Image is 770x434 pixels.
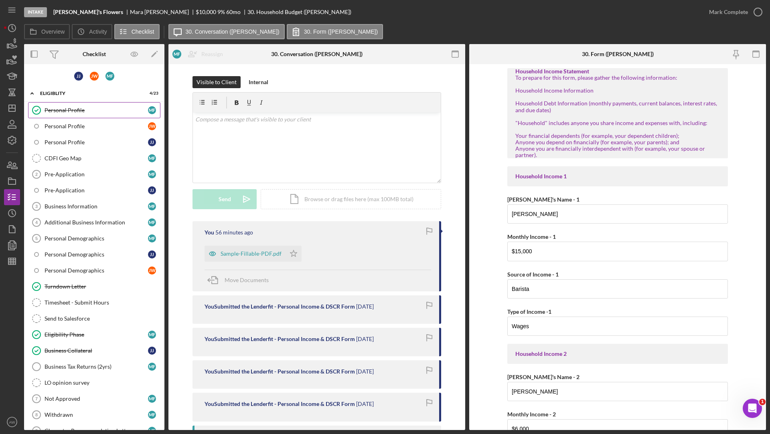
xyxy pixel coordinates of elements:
tspan: 5 [35,236,38,241]
div: M F [172,50,181,59]
label: [PERSON_NAME]'s Name - 1 [507,196,580,203]
tspan: 9 [35,428,38,433]
button: Move Documents [205,270,277,290]
div: J J [148,347,156,355]
div: 30. Form ([PERSON_NAME]) [582,51,654,57]
div: 30. Household Budget ([PERSON_NAME]) [247,9,351,15]
button: 30. Conversation ([PERSON_NAME]) [168,24,285,39]
div: Personal Demographics [45,235,148,242]
time: 2025-10-08 19:25 [356,303,374,310]
a: Business CollateralJJ [28,343,160,359]
div: Sample-Fillable-PDF.pdf [221,250,282,257]
div: Business Collateral [45,347,148,354]
a: Eligibility PhaseMF [28,327,160,343]
div: M F [148,154,156,162]
div: M F [148,363,156,371]
div: Additional Business Information [45,219,148,226]
a: 4Additional Business InformationMF [28,214,160,230]
button: AW [4,414,20,430]
button: 30. Form ([PERSON_NAME]) [287,24,383,39]
div: Mara [PERSON_NAME] [130,9,196,15]
div: Personal Profile [45,123,148,129]
div: You Submitted the Lenderfit - Personal Income & DSCR Form [205,368,355,375]
div: Personal Demographics [45,251,148,258]
a: Send to Salesforce [28,311,160,327]
div: M F [148,170,156,178]
a: LO opinion survey [28,375,160,391]
div: J J [148,250,156,258]
div: Withdrawn [45,412,148,418]
div: Business Information [45,203,148,210]
button: Overview [24,24,70,39]
div: Pre-Application [45,171,148,178]
div: M F [148,395,156,403]
div: J W [148,122,156,130]
a: Personal ProfileJJ [28,134,160,150]
div: Timesheet - Submit Hours [45,299,160,306]
a: 8WithdrawnMF [28,407,160,423]
a: Pre-ApplicationJJ [28,182,160,198]
div: $10,000 [196,9,216,15]
b: [PERSON_NAME]'s Flowers [53,9,123,15]
div: Intake [24,7,47,17]
a: CDFI Geo MapMF [28,150,160,166]
div: 9 % [217,9,225,15]
tspan: 2 [35,172,38,177]
div: 30. Conversation ([PERSON_NAME]) [271,51,363,57]
a: 7Not ApprovedMF [28,391,160,407]
button: Activity [72,24,112,39]
a: Personal ProfileMF [28,102,160,118]
div: J W [90,72,99,81]
label: Monthly Income - 1 [507,233,556,240]
div: J J [148,186,156,194]
tspan: 4 [35,220,38,225]
div: You Submitted the Lenderfit - Personal Income & DSCR Form [205,303,355,310]
div: M F [148,331,156,339]
div: Turndown Letter [45,283,160,290]
div: M F [105,72,114,81]
div: M F [148,106,156,114]
tspan: 7 [35,396,38,401]
button: Internal [245,76,272,88]
div: 60 mo [226,9,241,15]
label: Type of Income -1 [507,308,551,315]
label: 30. Form ([PERSON_NAME]) [304,28,378,35]
label: Activity [89,28,107,35]
a: Turndown Letter [28,279,160,295]
tspan: 3 [35,204,38,209]
div: 4 / 23 [144,91,158,96]
button: MFReassign [168,46,231,62]
div: Not Approved [45,396,148,402]
div: M F [148,411,156,419]
div: Checklist [83,51,106,57]
a: Personal DemographicsJW [28,262,160,279]
div: M F [148,234,156,242]
label: Monthly Income - 2 [507,411,556,418]
div: Household Income Statement [515,68,720,75]
time: 2025-10-09 20:15 [215,229,253,236]
time: 2025-10-08 15:26 [356,368,374,375]
a: Business Tax Returns (2yrs)MF [28,359,160,375]
div: Mark Complete [709,4,748,20]
div: J W [148,266,156,275]
div: Eligiblity [40,91,138,96]
a: Personal DemographicsJJ [28,246,160,262]
a: 3Business InformationMF [28,198,160,214]
div: Send to Salesforce [45,315,160,322]
label: Overview [41,28,65,35]
div: Eligibility Phase [45,331,148,338]
label: Source of Income - 1 [507,271,559,278]
div: Household Income 2 [515,351,720,357]
div: Personal Profile [45,107,148,113]
div: Visible to Client [197,76,237,88]
span: 1 [759,399,766,405]
a: 5Personal DemographicsMF [28,230,160,246]
a: Personal ProfileJW [28,118,160,134]
div: Business Tax Returns (2yrs) [45,363,148,370]
time: 2025-10-08 15:27 [356,336,374,342]
div: You [205,229,214,236]
a: Timesheet - Submit Hours [28,295,160,311]
button: Visible to Client [192,76,241,88]
div: Character Recommendation Letter [45,428,148,434]
tspan: 8 [35,412,38,417]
